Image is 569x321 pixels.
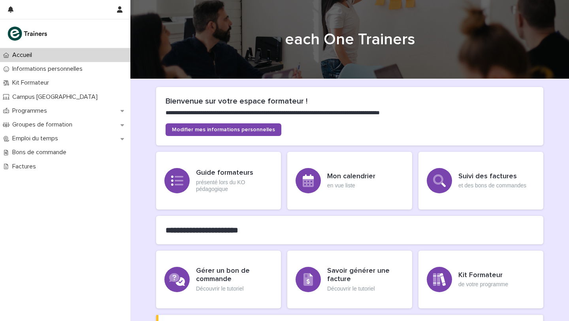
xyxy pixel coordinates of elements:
[9,107,53,115] p: Programmes
[166,96,534,106] h2: Bienvenue sur votre espace formateur !
[196,285,273,292] p: Découvrir le tutoriel
[458,281,508,288] p: de votre programme
[287,152,412,210] a: Mon calendrieren vue liste
[458,182,526,189] p: et des bons de commandes
[327,172,375,181] h3: Mon calendrier
[327,267,404,284] h3: Savoir générer une facture
[9,149,73,156] p: Bons de commande
[196,169,273,177] h3: Guide formateurs
[156,30,543,49] h1: each One Trainers
[156,251,281,308] a: Gérer un bon de commandeDécouvrir le tutoriel
[196,179,273,193] p: présenté lors du KO pédagogique
[287,251,412,308] a: Savoir générer une factureDécouvrir le tutoriel
[418,152,543,210] a: Suivi des factureset des bons de commandes
[327,285,404,292] p: Découvrir le tutoriel
[196,267,273,284] h3: Gérer un bon de commande
[172,127,275,132] span: Modifier mes informations personnelles
[9,163,42,170] p: Factures
[156,152,281,210] a: Guide formateursprésenté lors du KO pédagogique
[327,182,375,189] p: en vue liste
[9,79,55,87] p: Kit Formateur
[458,271,508,280] h3: Kit Formateur
[9,121,79,128] p: Groupes de formation
[9,65,89,73] p: Informations personnelles
[9,93,104,101] p: Campus [GEOGRAPHIC_DATA]
[418,251,543,308] a: Kit Formateurde votre programme
[458,172,526,181] h3: Suivi des factures
[9,51,38,59] p: Accueil
[166,123,281,136] a: Modifier mes informations personnelles
[9,135,64,142] p: Emploi du temps
[6,26,50,42] img: K0CqGN7SDeD6s4JG8KQk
